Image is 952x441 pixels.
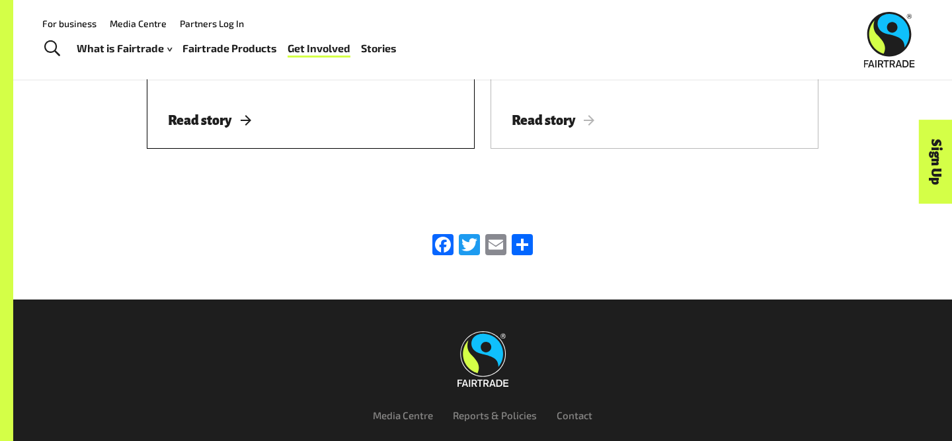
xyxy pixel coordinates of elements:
a: Media Centre [110,18,167,29]
img: Fairtrade Australia New Zealand logo [864,12,915,67]
a: Email [483,234,509,257]
a: Fairtrade Products [182,39,277,58]
a: Share [509,234,535,257]
a: For business [42,18,97,29]
a: Contact [557,409,592,421]
a: Media Centre [373,409,433,421]
a: Twitter [456,234,483,257]
a: Get Involved [288,39,350,58]
a: Stories [361,39,397,58]
span: Read story [168,113,251,128]
span: Read story [512,113,594,128]
a: Reports & Policies [453,409,537,421]
a: Toggle Search [36,32,68,65]
img: Fairtrade Australia New Zealand logo [457,331,508,387]
a: What is Fairtrade [77,39,172,58]
a: Partners Log In [180,18,244,29]
a: Facebook [430,234,456,257]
